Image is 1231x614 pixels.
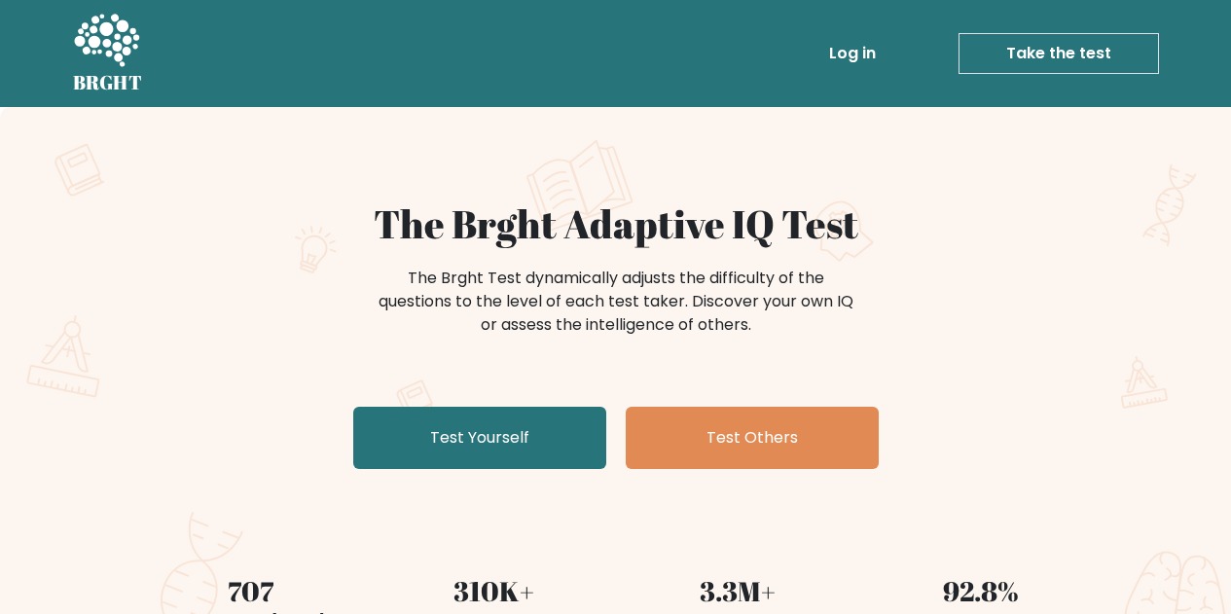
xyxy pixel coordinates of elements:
[141,570,361,611] div: 707
[73,71,143,94] h5: BRGHT
[73,8,143,99] a: BRGHT
[353,407,606,469] a: Test Yourself
[959,33,1159,74] a: Take the test
[141,200,1091,247] h1: The Brght Adaptive IQ Test
[821,34,884,73] a: Log in
[628,570,848,611] div: 3.3M+
[626,407,879,469] a: Test Others
[373,267,859,337] div: The Brght Test dynamically adjusts the difficulty of the questions to the level of each test take...
[384,570,604,611] div: 310K+
[871,570,1091,611] div: 92.8%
